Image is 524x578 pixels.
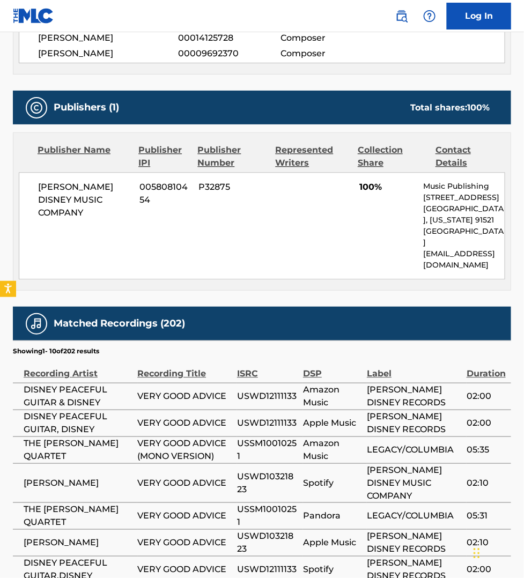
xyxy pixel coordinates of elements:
[424,248,505,271] p: [EMAIL_ADDRESS][DOMAIN_NAME]
[137,536,232,549] span: VERY GOOD ADVICE
[24,410,132,436] span: DISNEY PEACEFUL GUITAR, DISNEY
[38,32,178,45] span: [PERSON_NAME]
[38,144,130,169] div: Publisher Name
[24,503,132,529] span: THE [PERSON_NAME] QUARTET
[358,144,427,169] div: Collection Share
[467,563,506,576] span: 02:00
[24,383,132,409] span: DISNEY PEACEFUL GUITAR & DISNEY
[470,527,524,578] iframe: Chat Widget
[54,101,119,114] h5: Publishers (1)
[281,47,374,60] span: Composer
[139,181,191,206] span: 00580810454
[367,356,461,380] div: Label
[199,181,269,194] span: P32875
[467,356,506,380] div: Duration
[24,437,132,463] span: THE [PERSON_NAME] QUARTET
[367,383,461,409] span: [PERSON_NAME] DISNEY RECORDS
[137,417,232,429] span: VERY GOOD ADVICE
[281,32,374,45] span: Composer
[198,144,268,169] div: Publisher Number
[276,144,350,169] div: Represented Writers
[474,537,480,569] div: Drag
[137,477,232,490] span: VERY GOOD ADVICE
[367,443,461,456] span: LEGACY/COLUMBIA
[303,477,361,490] span: Spotify
[423,10,436,23] img: help
[137,509,232,522] span: VERY GOOD ADVICE
[13,8,54,24] img: MLC Logo
[13,346,99,356] p: Showing 1 - 10 of 202 results
[303,437,361,463] span: Amazon Music
[137,390,232,403] span: VERY GOOD ADVICE
[303,356,361,380] div: DSP
[237,503,298,529] span: USSM10010251
[367,509,461,522] span: LEGACY/COLUMBIA
[30,317,43,330] img: Matched Recordings
[24,477,132,490] span: [PERSON_NAME]
[237,530,298,555] span: USWD10321823
[467,417,506,429] span: 02:00
[237,356,298,380] div: ISRC
[178,47,281,60] span: 00009692370
[467,509,506,522] span: 05:31
[395,10,408,23] img: search
[367,530,461,555] span: [PERSON_NAME] DISNEY RECORDS
[38,181,131,219] span: [PERSON_NAME] DISNEY MUSIC COMPANY
[24,356,132,380] div: Recording Artist
[178,32,281,45] span: 00014125728
[237,390,298,403] span: USWD12111133
[137,563,232,576] span: VERY GOOD ADVICE
[303,509,361,522] span: Pandora
[447,3,511,29] a: Log In
[30,101,43,114] img: Publishers
[137,437,232,463] span: VERY GOOD ADVICE (MONO VERSION)
[54,317,185,330] h5: Matched Recordings (202)
[237,417,298,429] span: USWD12111133
[237,563,298,576] span: USWD12111133
[424,226,505,248] p: [GEOGRAPHIC_DATA]
[237,437,298,463] span: USSM10010251
[436,144,505,169] div: Contact Details
[24,536,132,549] span: [PERSON_NAME]
[303,563,361,576] span: Spotify
[367,464,461,502] span: [PERSON_NAME] DISNEY MUSIC COMPANY
[467,102,490,113] span: 100 %
[367,410,461,436] span: [PERSON_NAME] DISNEY RECORDS
[303,536,361,549] span: Apple Music
[138,144,189,169] div: Publisher IPI
[38,47,178,60] span: [PERSON_NAME]
[424,192,505,203] p: [STREET_ADDRESS]
[391,5,412,27] a: Public Search
[237,470,298,496] span: USWD10321823
[424,181,505,192] p: Music Publishing
[467,477,506,490] span: 02:10
[467,443,506,456] span: 05:35
[303,417,361,429] span: Apple Music
[467,390,506,403] span: 02:00
[419,5,440,27] div: Help
[359,181,415,194] span: 100%
[467,536,506,549] span: 02:10
[137,356,232,380] div: Recording Title
[424,203,505,226] p: [GEOGRAPHIC_DATA], [US_STATE] 91521
[410,101,490,114] div: Total shares:
[303,383,361,409] span: Amazon Music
